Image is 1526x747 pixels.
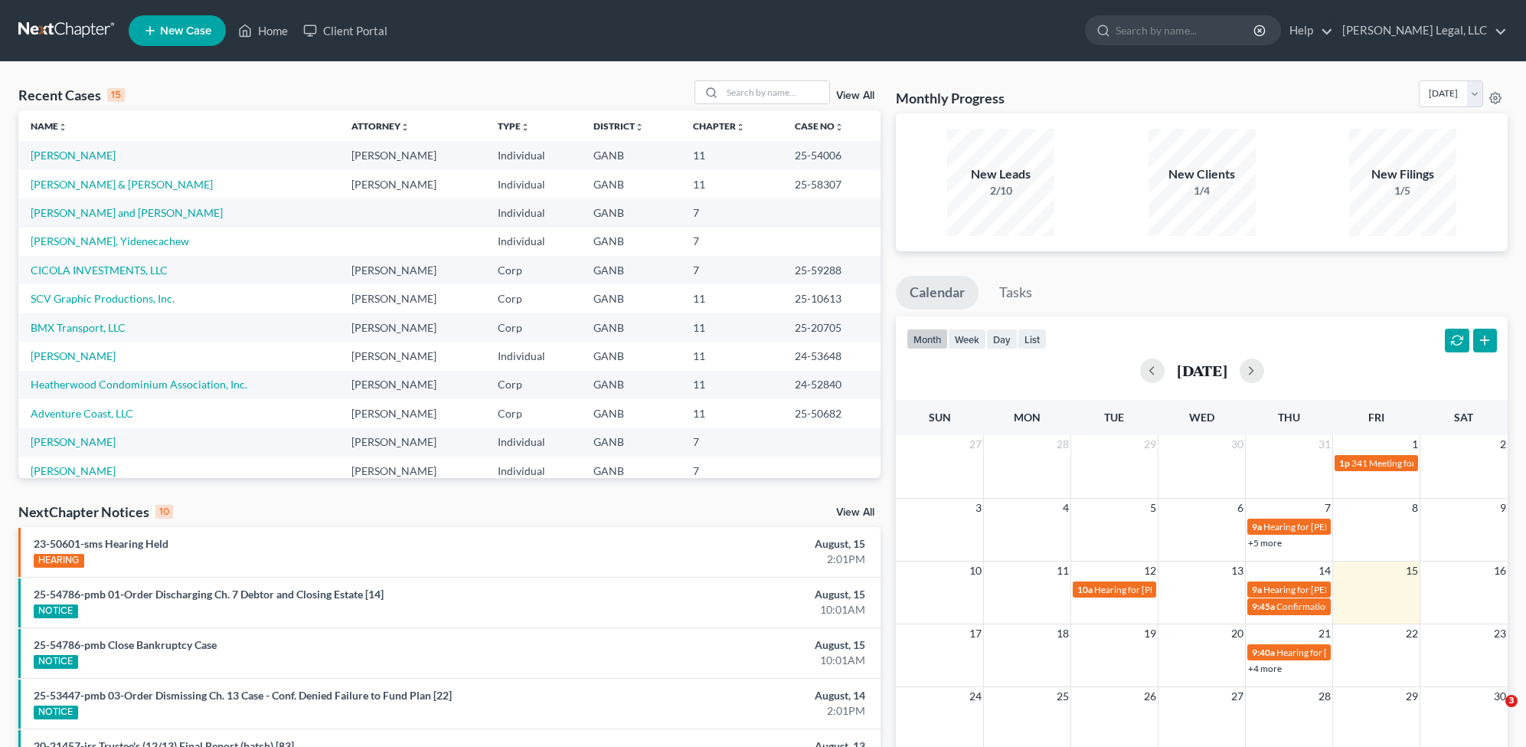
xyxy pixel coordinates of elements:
td: GANB [581,457,681,485]
a: 23-50601-sms Hearing Held [34,537,168,550]
td: GANB [581,371,681,399]
span: 27 [1230,687,1245,706]
span: 10a [1077,584,1093,595]
div: 2/10 [947,183,1054,198]
iframe: Intercom live chat [1474,695,1511,732]
a: Chapterunfold_more [693,120,745,132]
td: 11 [681,371,783,399]
span: 13 [1230,562,1245,580]
td: GANB [581,342,681,370]
td: [PERSON_NAME] [339,284,485,313]
td: GANB [581,228,681,256]
span: 3 [974,499,983,517]
a: View All [836,90,874,101]
div: 10:01AM [599,602,866,618]
div: Recent Cases [18,86,125,104]
div: NOTICE [34,604,78,618]
div: New Clients [1149,165,1256,183]
span: Hearing for [PERSON_NAME] [PERSON_NAME] [1263,584,1456,595]
td: Individual [485,342,581,370]
a: +5 more [1248,537,1282,549]
td: [PERSON_NAME] [339,342,485,370]
a: SCV Graphic Productions, Inc. [31,292,175,305]
td: 7 [681,198,783,227]
td: 25-50682 [783,399,881,428]
span: 22 [1404,624,1420,643]
div: August, 15 [599,637,866,653]
span: 2 [1498,435,1508,454]
span: 27 [968,435,983,454]
td: 11 [681,170,783,198]
span: 20 [1230,624,1245,643]
div: HEARING [34,554,84,568]
span: 1 [1410,435,1420,454]
div: August, 15 [599,536,866,552]
div: NOTICE [34,706,78,719]
a: Typeunfold_more [498,120,530,132]
a: Home [230,17,296,44]
span: 9:45a [1252,601,1275,612]
span: Fri [1368,411,1384,424]
div: 10 [155,505,173,519]
a: Heatherwood Condominium Association, Inc. [31,378,247,391]
span: New Case [160,25,211,37]
a: [PERSON_NAME] and [PERSON_NAME] [31,206,223,219]
span: 9 [1498,499,1508,517]
span: 21 [1317,624,1332,643]
a: Help [1282,17,1333,44]
td: [PERSON_NAME] [339,141,485,169]
span: 23 [1492,624,1508,643]
td: GANB [581,428,681,457]
td: 11 [681,399,783,428]
a: Attorneyunfold_more [351,120,410,132]
span: Sat [1454,411,1473,424]
td: Individual [485,198,581,227]
td: [PERSON_NAME] [339,428,485,457]
a: 25-54786-pmb 01-Order Discharging Ch. 7 Debtor and Closing Estate [14] [34,588,384,601]
span: 6 [1236,499,1245,517]
td: Corp [485,399,581,428]
td: 25-59288 [783,256,881,284]
span: Thu [1278,411,1300,424]
td: 25-58307 [783,170,881,198]
a: [PERSON_NAME] [31,149,116,162]
span: 24 [968,687,983,706]
a: Adventure Coast, LLC [31,407,133,420]
td: 7 [681,428,783,457]
span: Hearing for [PERSON_NAME] [PERSON_NAME] [1263,521,1456,532]
a: [PERSON_NAME], Yidenecachew [31,234,189,247]
td: GANB [581,313,681,342]
i: unfold_more [635,123,644,132]
td: [PERSON_NAME] [339,313,485,342]
td: [PERSON_NAME] [339,399,485,428]
span: Wed [1189,411,1214,424]
span: Mon [1014,411,1041,424]
td: [PERSON_NAME] [339,256,485,284]
div: NOTICE [34,655,78,669]
span: 14 [1317,562,1332,580]
td: Corp [485,256,581,284]
button: day [986,329,1018,349]
td: [PERSON_NAME] [339,457,485,485]
i: unfold_more [400,123,410,132]
div: NextChapter Notices [18,503,173,521]
i: unfold_more [736,123,745,132]
span: 30 [1492,687,1508,706]
button: week [948,329,986,349]
a: [PERSON_NAME] [31,435,116,448]
span: 11 [1055,562,1070,580]
span: 31 [1317,435,1332,454]
span: Confirmation Hearing for [PERSON_NAME] [PERSON_NAME] [1276,601,1525,612]
span: Hearing for [PERSON_NAME] [1276,647,1396,658]
td: Corp [485,371,581,399]
div: New Filings [1349,165,1456,183]
span: 28 [1055,435,1070,454]
td: 11 [681,342,783,370]
td: Individual [485,228,581,256]
a: 25-54786-pmb Close Bankruptcy Case [34,638,217,651]
td: Corp [485,284,581,313]
div: August, 14 [599,688,866,703]
td: GANB [581,284,681,313]
td: Individual [485,141,581,169]
td: 7 [681,256,783,284]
